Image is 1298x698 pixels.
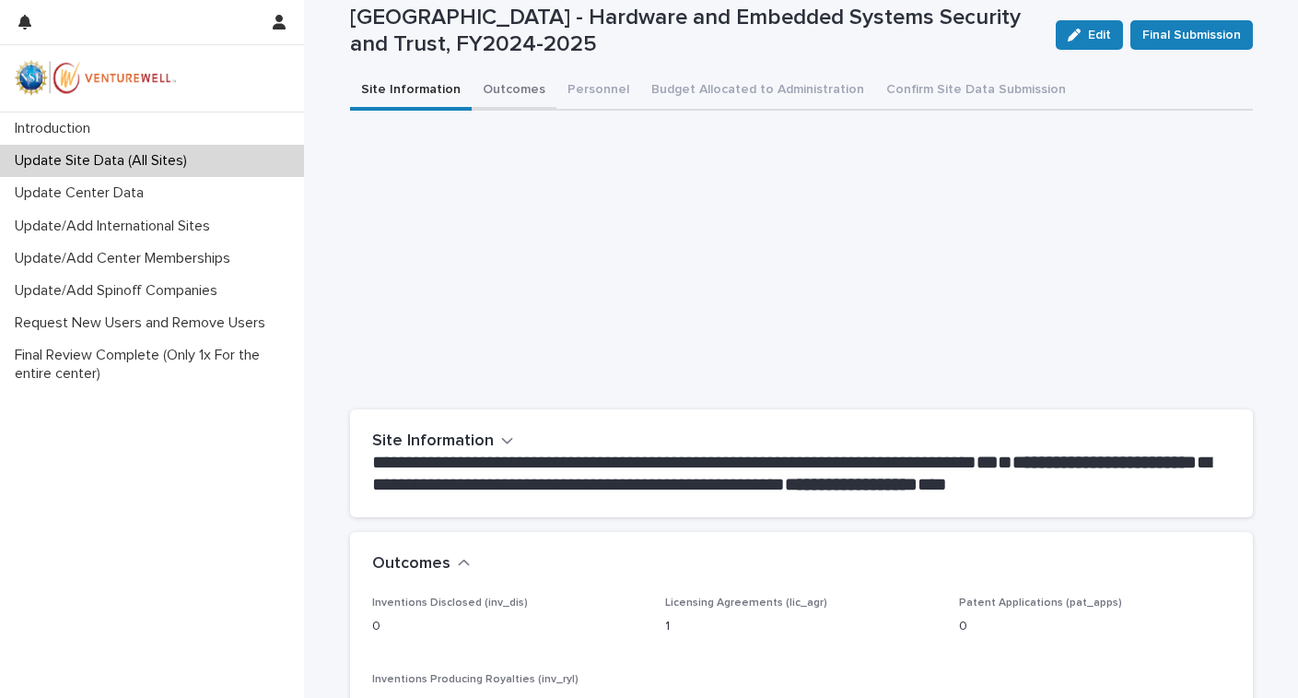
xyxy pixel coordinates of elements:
span: Edit [1088,29,1111,41]
span: Final Submission [1142,26,1241,44]
p: Update Center Data [7,184,158,202]
button: Personnel [556,72,640,111]
p: Request New Users and Remove Users [7,314,280,332]
span: Licensing Agreements (lic_agr) [665,597,827,609]
button: Site Information [350,72,472,111]
img: mWhVGmOKROS2pZaMU8FQ [15,60,177,97]
p: Update/Add Center Memberships [7,250,245,267]
span: Inventions Disclosed (inv_dis) [372,597,528,609]
button: Final Submission [1130,20,1253,50]
span: Patent Applications (pat_apps) [959,597,1122,609]
p: 0 [372,617,644,636]
p: 1 [665,617,937,636]
p: [GEOGRAPHIC_DATA] - Hardware and Embedded Systems Security and Trust, FY2024-2025 [350,5,1041,58]
h2: Site Information [372,432,494,452]
button: Outcomes [472,72,556,111]
p: Introduction [7,120,105,137]
button: Confirm Site Data Submission [875,72,1077,111]
p: 0 [959,617,1231,636]
p: Update/Add International Sites [7,218,225,235]
button: Site Information [372,432,514,452]
h2: Outcomes [372,554,450,574]
p: Update Site Data (All Sites) [7,152,202,170]
p: Final Review Complete (Only 1x For the entire center) [7,347,304,382]
button: Budget Allocated to Administration [640,72,875,111]
button: Outcomes [372,554,471,574]
span: Inventions Producing Royalties (inv_ryl) [372,674,579,685]
p: Update/Add Spinoff Companies [7,282,232,300]
button: Edit [1056,20,1123,50]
